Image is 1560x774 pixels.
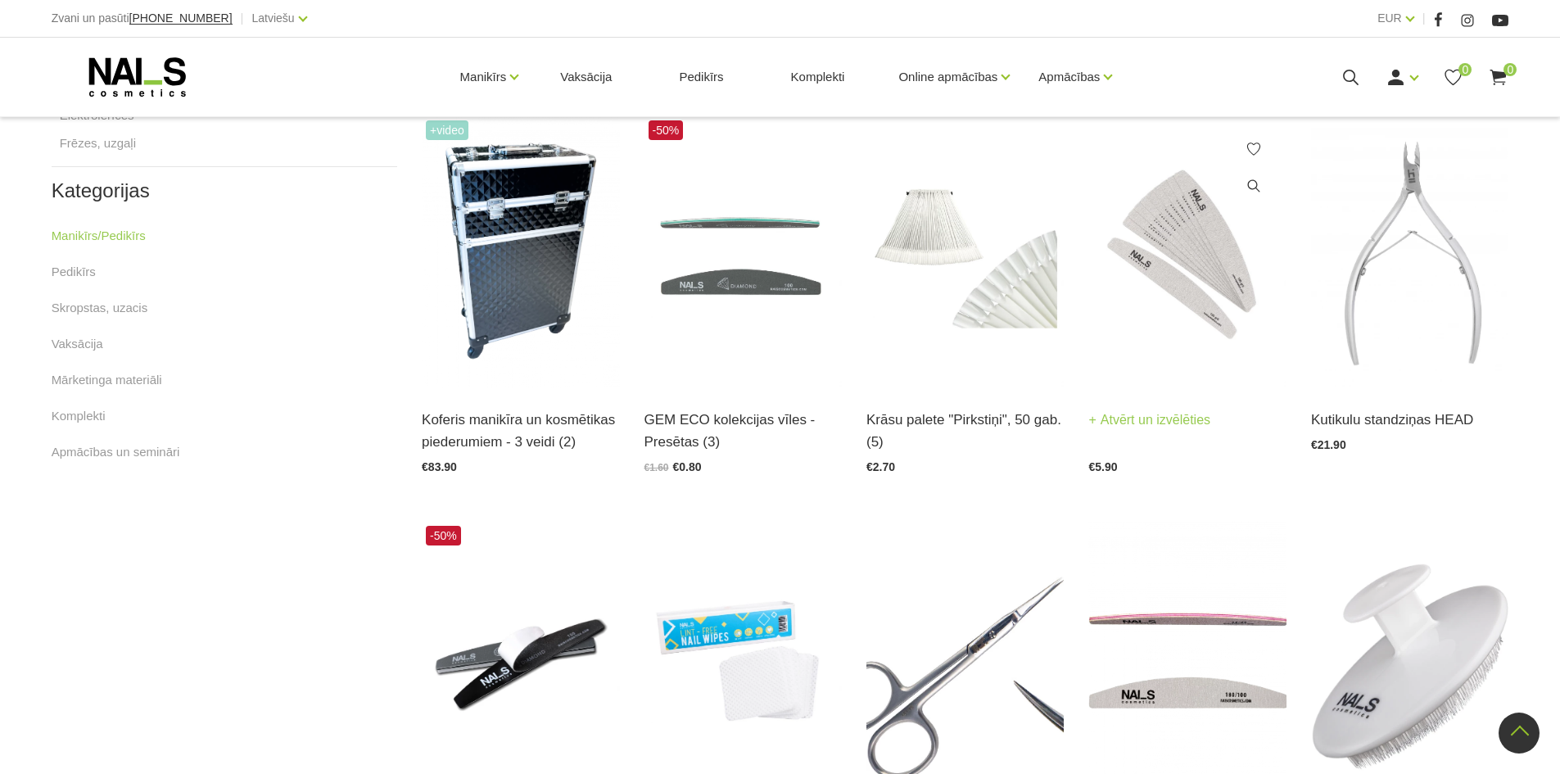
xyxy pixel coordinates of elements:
span: €21.90 [1311,438,1346,451]
span: -50% [649,120,684,140]
h2: Kategorijas [52,180,397,201]
img: PĀRLĪMĒJAMĀ VĪLE “PUSMĒNESS”Veidi:- “Pusmēness”, 27x178mm, 10gb. (100 (-1))- “Pusmēness”, 27x178m... [1088,116,1286,388]
a: Vaksācija [547,38,625,116]
a: EUR [1377,8,1402,28]
a: 0 [1443,67,1463,88]
span: €2.70 [866,460,895,473]
a: Apmācības [1038,44,1100,110]
a: Frēzes, uzgaļi [60,134,136,153]
img: Kutikulu standziņu raksturojumi:NY – 1 – 3 NY – 1 – 5 NY – 1 – 7Medicīnisks nerūsējošais tērauds ... [1311,116,1508,388]
a: Vaksācija [52,334,103,354]
span: 0 [1458,63,1472,76]
span: | [241,8,244,29]
span: +Video [426,120,468,140]
span: 0 [1503,63,1517,76]
a: Kutikulu standziņas HEAD [1311,409,1508,431]
span: [PHONE_NUMBER] [129,11,233,25]
span: €5.90 [1088,460,1117,473]
a: Manikīrs [460,44,507,110]
span: €1.60 [644,462,669,473]
a: Pedikīrs [666,38,736,116]
span: €83.90 [422,460,457,473]
a: Manikīrs/Pedikīrs [52,226,146,246]
a: Komplekti [52,406,106,426]
a: [PHONE_NUMBER] [129,12,233,25]
a: GEM ECO kolekcijas vīles - Presētas (3) [644,409,842,453]
img: GEM kolekcijas vīles - Presētas:- 100/100 STR Emerald- 180/180 STR Saphire- 240/240 HM Green Core... [644,116,842,388]
a: 0 [1488,67,1508,88]
a: Koferis manikīra un kosmētikas piederumiem - 3 veidi (2) [422,409,619,453]
span: -50% [426,526,461,545]
span: €0.80 [673,460,702,473]
a: Komplekti [778,38,858,116]
a: Krāsu palete "Pirkstiņi", 50 gab. (5) [866,409,1064,453]
a: Skropstas, uzacis [52,298,148,318]
a: Latviešu [252,8,295,28]
img: Profesionāls Koferis manikīra un kosmētikas piederumiemPiejams dažādās krāsās:Melns, balts, zelta... [422,116,619,388]
a: Mārketinga materiāli [52,370,162,390]
a: Online apmācības [898,44,997,110]
div: Zvani un pasūti [52,8,233,29]
a: Pedikīrs [52,262,96,282]
a: Atvērt un izvēlēties [1088,409,1210,432]
a: Apmācības un semināri [52,442,180,462]
span: | [1422,8,1426,29]
img: Dažāda veida paletes toņu / dizainu prezentācijai... [866,116,1064,388]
